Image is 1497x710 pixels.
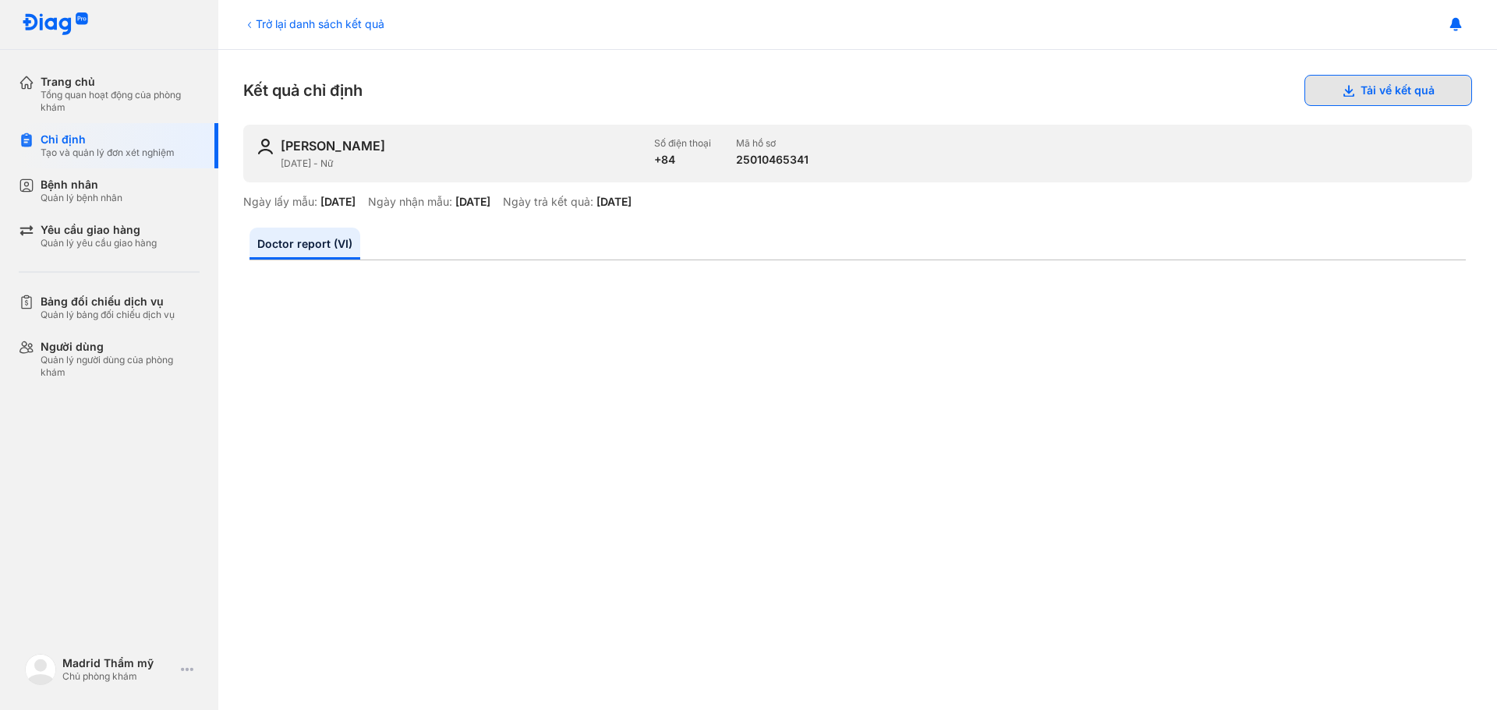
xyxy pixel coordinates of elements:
div: [DATE] [455,195,490,209]
div: [DATE] - Nữ [281,157,642,170]
img: logo [25,654,56,685]
div: Trang chủ [41,75,200,89]
div: Số điện thoại [654,137,711,150]
a: Doctor report (VI) [249,228,360,260]
div: Quản lý bảng đối chiếu dịch vụ [41,309,175,321]
div: Yêu cầu giao hàng [41,223,157,237]
button: Tải về kết quả [1304,75,1472,106]
div: Quản lý người dùng của phòng khám [41,354,200,379]
img: user-icon [256,137,274,156]
div: [PERSON_NAME] [281,137,385,154]
div: Tạo và quản lý đơn xét nghiệm [41,147,175,159]
div: Madrid Thẩm mỹ [62,656,175,670]
img: logo [22,12,89,37]
div: Kết quả chỉ định [243,75,1472,106]
div: Ngày nhận mẫu: [368,195,452,209]
div: Bảng đối chiếu dịch vụ [41,295,175,309]
div: Quản lý bệnh nhân [41,192,122,204]
div: Trở lại danh sách kết quả [243,16,384,32]
div: Quản lý yêu cầu giao hàng [41,237,157,249]
div: Bệnh nhân [41,178,122,192]
div: Chủ phòng khám [62,670,175,683]
div: Chỉ định [41,132,175,147]
div: Mã hồ sơ [736,137,809,150]
div: [DATE] [596,195,632,209]
div: Ngày trả kết quả: [503,195,593,209]
div: +84 [654,153,711,167]
div: [DATE] [320,195,356,209]
div: Tổng quan hoạt động của phòng khám [41,89,200,114]
div: Người dùng [41,340,200,354]
div: 25010465341 [736,153,809,167]
div: Ngày lấy mẫu: [243,195,317,209]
